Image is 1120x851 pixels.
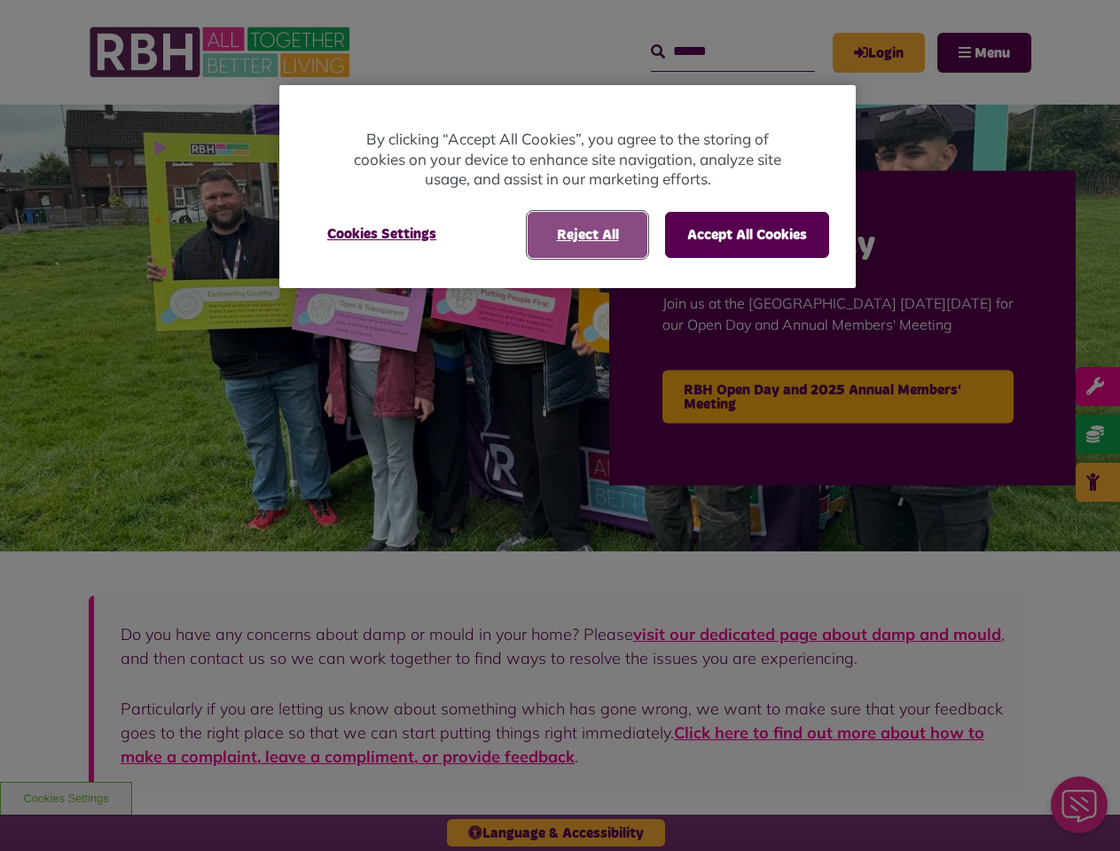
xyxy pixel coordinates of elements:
[11,5,67,62] div: Close Web Assistant
[350,129,785,190] p: By clicking “Accept All Cookies”, you agree to the storing of cookies on your device to enhance s...
[279,85,856,288] div: Cookie banner
[665,212,829,258] button: Accept All Cookies
[528,212,647,258] button: Reject All
[279,85,856,288] div: Privacy
[306,212,458,256] button: Cookies Settings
